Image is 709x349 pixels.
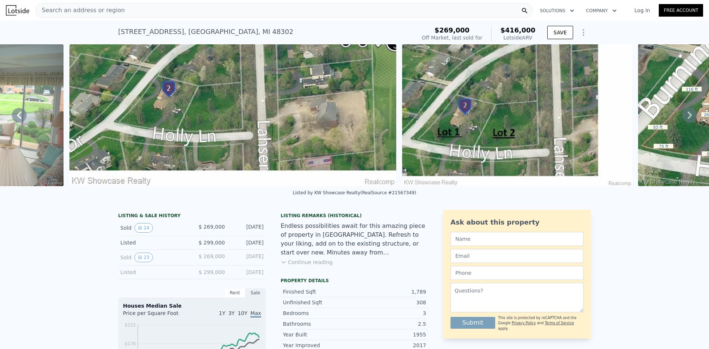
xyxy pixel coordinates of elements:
[225,288,245,298] div: Rent
[659,4,703,17] a: Free Account
[281,213,428,219] div: Listing Remarks (Historical)
[293,190,416,195] div: Listed by KW Showcase Realty (RealSource #21567349)
[120,223,186,233] div: Sold
[283,309,354,317] div: Bedrooms
[534,4,580,17] button: Solutions
[231,239,264,246] div: [DATE]
[6,5,29,16] img: Lotside
[250,310,261,318] span: Max
[354,288,426,295] div: 1,789
[199,269,225,275] span: $ 299,000
[124,322,136,328] tspan: $222
[500,34,535,41] div: Lotside ARV
[451,266,583,280] input: Phone
[626,7,659,14] a: Log In
[219,310,225,316] span: 1Y
[354,309,426,317] div: 3
[451,217,583,227] div: Ask about this property
[120,253,186,262] div: Sold
[354,331,426,338] div: 1955
[422,34,482,41] div: Off Market, last sold for
[545,321,574,325] a: Terms of Service
[283,331,354,338] div: Year Built
[451,317,495,329] button: Submit
[576,25,591,40] button: Show Options
[120,268,186,276] div: Listed
[120,239,186,246] div: Listed
[354,299,426,306] div: 308
[199,240,225,246] span: $ 299,000
[118,27,293,37] div: [STREET_ADDRESS] , [GEOGRAPHIC_DATA] , MI 48302
[124,341,136,346] tspan: $176
[283,299,354,306] div: Unfinished Sqft
[36,6,125,15] span: Search an address or region
[498,315,583,331] div: This site is protected by reCAPTCHA and the Google and apply.
[451,232,583,246] input: Name
[580,4,623,17] button: Company
[134,253,153,262] button: View historical data
[283,320,354,328] div: Bathrooms
[69,44,396,186] img: Sale: 143840065 Parcel: 58682066
[435,26,470,34] span: $269,000
[228,310,234,316] span: 3Y
[281,278,428,284] div: Property details
[231,253,264,262] div: [DATE]
[281,259,333,266] button: Continue reading
[283,342,354,349] div: Year Improved
[231,268,264,276] div: [DATE]
[402,44,632,186] img: Sale: 143840065 Parcel: 58682066
[354,342,426,349] div: 2017
[199,224,225,230] span: $ 269,000
[123,302,261,309] div: Houses Median Sale
[238,310,247,316] span: 10Y
[354,320,426,328] div: 2.5
[199,253,225,259] span: $ 269,000
[451,249,583,263] input: Email
[547,26,573,39] button: SAVE
[118,213,266,220] div: LISTING & SALE HISTORY
[283,288,354,295] div: Finished Sqft
[134,223,153,233] button: View historical data
[281,222,428,257] div: Endless possibilities await for this amazing piece of property in [GEOGRAPHIC_DATA]. Refresh to y...
[512,321,536,325] a: Privacy Policy
[500,26,535,34] span: $416,000
[123,309,192,321] div: Price per Square Foot
[231,223,264,233] div: [DATE]
[245,288,266,298] div: Sale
